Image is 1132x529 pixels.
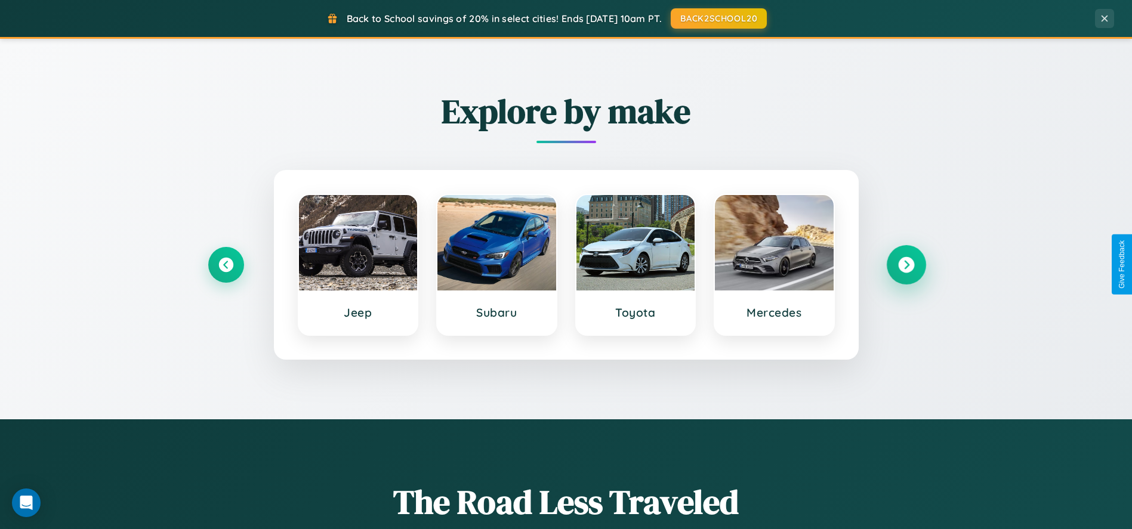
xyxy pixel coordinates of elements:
div: Open Intercom Messenger [12,488,41,517]
h3: Toyota [588,305,683,320]
h2: Explore by make [208,88,924,134]
span: Back to School savings of 20% in select cities! Ends [DATE] 10am PT. [347,13,662,24]
button: BACK2SCHOOL20 [671,8,767,29]
h3: Jeep [311,305,406,320]
h3: Mercedes [727,305,822,320]
h3: Subaru [449,305,544,320]
h1: The Road Less Traveled [208,479,924,525]
div: Give Feedback [1118,240,1126,289]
